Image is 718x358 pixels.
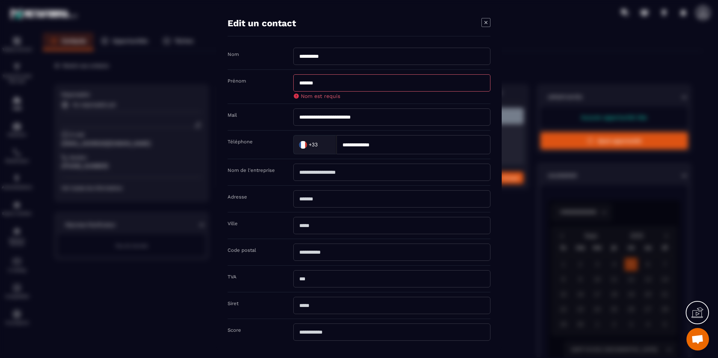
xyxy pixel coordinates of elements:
label: Téléphone [228,139,253,144]
label: Score [228,327,241,333]
label: TVA [228,274,237,280]
a: Ouvrir le chat [686,328,709,350]
label: Nom [228,51,239,57]
label: Prénom [228,78,246,84]
label: Nom de l'entreprise [228,167,275,173]
label: Adresse [228,194,247,200]
div: Search for option [293,135,336,154]
label: Code postal [228,247,256,253]
span: +33 [309,141,318,148]
img: Country Flag [296,137,311,152]
span: Nom est requis [301,93,340,99]
h4: Edit un contact [228,18,296,29]
label: Mail [228,112,237,118]
label: Siret [228,301,238,306]
label: Ville [228,221,238,226]
input: Search for option [319,139,329,150]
